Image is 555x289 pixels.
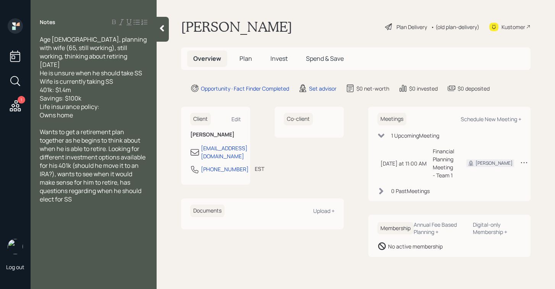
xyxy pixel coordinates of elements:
span: Plan [239,54,252,63]
h6: Documents [190,205,225,217]
div: Upload + [313,207,335,214]
h6: [PERSON_NAME] [190,132,241,138]
div: [PHONE_NUMBER] [201,165,249,173]
h6: Client [190,113,211,125]
div: [PERSON_NAME] [476,160,513,167]
div: Edit [231,115,241,123]
span: Spend & Save [306,54,344,63]
div: • (old plan-delivery) [431,23,479,31]
div: Plan Delivery [396,23,427,31]
div: Opportunity · Fact Finder Completed [201,84,289,93]
div: Digital-only Membership + [473,221,521,235]
span: Invest [270,54,288,63]
div: 1 Upcoming Meeting [391,132,439,140]
div: Kustomer [502,23,525,31]
div: Schedule New Meeting + [461,115,521,123]
div: [DATE] at 11:00 AM [380,159,427,167]
img: robby-grisanti-headshot.png [8,239,23,254]
h1: [PERSON_NAME] [181,18,292,35]
span: Overview [193,54,221,63]
div: 1 [18,96,25,104]
div: Set advisor [309,84,337,93]
div: EST [255,165,264,173]
label: Notes [40,18,55,26]
div: Log out [6,263,24,271]
span: Wants to get a retirement plan together as he begins to think about when he is able to retire. Lo... [40,128,147,203]
div: Annual Fee Based Planning + [414,221,467,235]
div: Financial Planning Meeting - Team 1 [433,147,454,179]
div: $0 deposited [458,84,490,93]
h6: Meetings [377,113,406,125]
div: $0 net-worth [356,84,389,93]
div: No active membership [388,242,443,250]
div: 0 Past Meeting s [391,187,430,195]
h6: Co-client [284,113,313,125]
div: [EMAIL_ADDRESS][DOMAIN_NAME] [201,144,248,160]
div: $0 invested [409,84,438,93]
h6: Membership [377,222,414,235]
span: Age [DEMOGRAPHIC_DATA], planning with wife (65, still working), still working, thinking about ret... [40,35,148,119]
